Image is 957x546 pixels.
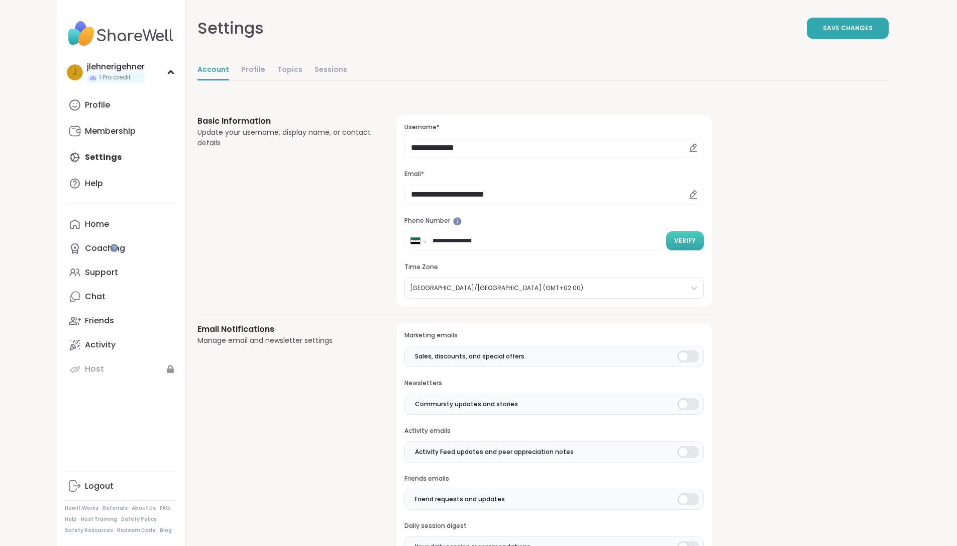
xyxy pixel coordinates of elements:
[85,481,114,492] div: Logout
[277,60,302,80] a: Topics
[65,93,177,117] a: Profile
[72,66,77,79] span: j
[197,115,373,127] h3: Basic Information
[121,516,157,523] a: Safety Policy
[65,527,113,534] a: Safety Resources
[415,495,505,504] span: Friend requests and updates
[197,335,373,346] div: Manage email and newsletter settings
[404,170,703,178] h3: Email*
[85,291,105,302] div: Chat
[85,126,136,137] div: Membership
[85,315,114,326] div: Friends
[404,475,703,483] h3: Friends emails
[81,516,117,523] a: Host Training
[404,379,703,388] h3: Newsletters
[85,219,109,230] div: Home
[85,339,116,350] div: Activity
[674,236,696,245] span: Verify
[415,400,518,409] span: Community updates and stories
[160,505,170,512] a: FAQ
[65,119,177,143] a: Membership
[65,212,177,236] a: Home
[241,60,265,80] a: Profile
[197,127,373,148] div: Update your username, display name, or contact details
[65,505,98,512] a: How It Works
[99,73,131,82] span: 1 Pro credit
[404,522,703,530] h3: Daily session digest
[823,24,873,33] span: Save Changes
[85,243,125,254] div: Coaching
[102,505,128,512] a: Referrals
[404,123,703,132] h3: Username*
[807,18,889,39] button: Save Changes
[117,527,156,534] a: Redeem Code
[85,100,110,111] div: Profile
[65,236,177,260] a: Coaching
[85,267,118,278] div: Support
[160,527,172,534] a: Blog
[65,285,177,309] a: Chat
[132,505,156,512] a: About Us
[404,263,703,271] h3: Time Zone
[87,61,145,72] div: jlehnerigehner
[197,60,229,80] a: Account
[415,447,574,457] span: Activity Feed updates and peer appreciation notes
[65,16,177,51] img: ShareWell Nav Logo
[453,217,462,226] iframe: Spotlight
[85,178,103,189] div: Help
[65,357,177,381] a: Host
[65,171,177,196] a: Help
[415,352,524,361] span: Sales, discounts, and special offers
[314,60,347,80] a: Sessions
[85,363,104,375] div: Host
[404,217,703,225] h3: Phone Number
[65,474,177,498] a: Logout
[65,260,177,285] a: Support
[197,323,373,335] h3: Email Notifications
[65,333,177,357] a: Activity
[404,331,703,340] h3: Marketing emails
[666,231,704,250] button: Verify
[404,427,703,435] h3: Activity emails
[65,516,77,523] a: Help
[65,309,177,333] a: Friends
[110,244,118,252] iframe: Spotlight
[197,16,264,40] div: Settings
